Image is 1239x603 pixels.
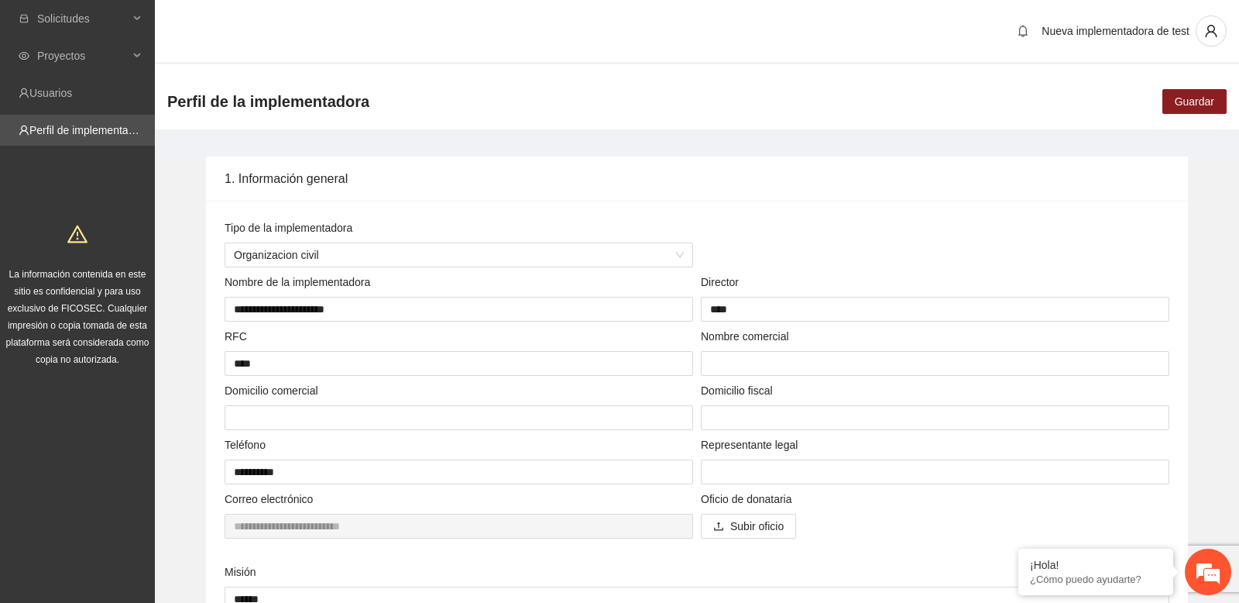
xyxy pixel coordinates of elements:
textarea: Escriba su mensaje y pulse “Intro” [8,423,295,477]
a: Perfil de implementadora [29,124,150,136]
label: Misión [225,563,256,581]
label: Teléfono [225,436,266,453]
label: Nombre comercial [701,328,789,345]
button: user [1196,16,1227,47]
span: La información contenida en este sitio es confidencial y para uso exclusivo de FICOSEC. Cualquier... [6,269,149,365]
span: Organizacion civil [234,243,684,267]
p: ¿Cómo puedo ayudarte? [1030,574,1162,585]
div: 1. Información general [225,157,1169,201]
span: warning [67,224,88,244]
button: Guardar [1162,89,1227,114]
label: Representante legal [701,436,798,453]
span: Proyectos [37,40,129,71]
label: Correo electrónico [225,491,313,508]
label: Domicilio comercial [225,382,318,399]
div: Minimizar ventana de chat en vivo [254,8,291,45]
span: inbox [19,13,29,24]
span: Subir oficio [730,518,784,535]
span: uploadSubir oficio [701,520,796,532]
span: eye [19,50,29,61]
span: Guardar [1175,93,1214,110]
label: Nombre de la implementadora [225,274,370,291]
label: RFC [225,328,247,345]
span: Perfil de la implementadora [167,89,369,114]
div: Chatee con nosotros ahora [81,79,260,99]
div: ¡Hola! [1030,559,1162,571]
span: Estamos en línea. [90,207,214,364]
a: Usuarios [29,87,72,99]
label: Oficio de donataria [701,491,792,508]
span: Nueva implementadora de test [1042,25,1189,37]
span: bell [1011,25,1035,37]
span: user [1196,24,1226,38]
label: Director [701,274,739,291]
span: Solicitudes [37,3,129,34]
button: uploadSubir oficio [701,514,796,539]
label: Domicilio fiscal [701,382,773,399]
label: Tipo de la implementadora [225,219,352,236]
button: bell [1011,19,1035,43]
span: upload [713,521,724,533]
